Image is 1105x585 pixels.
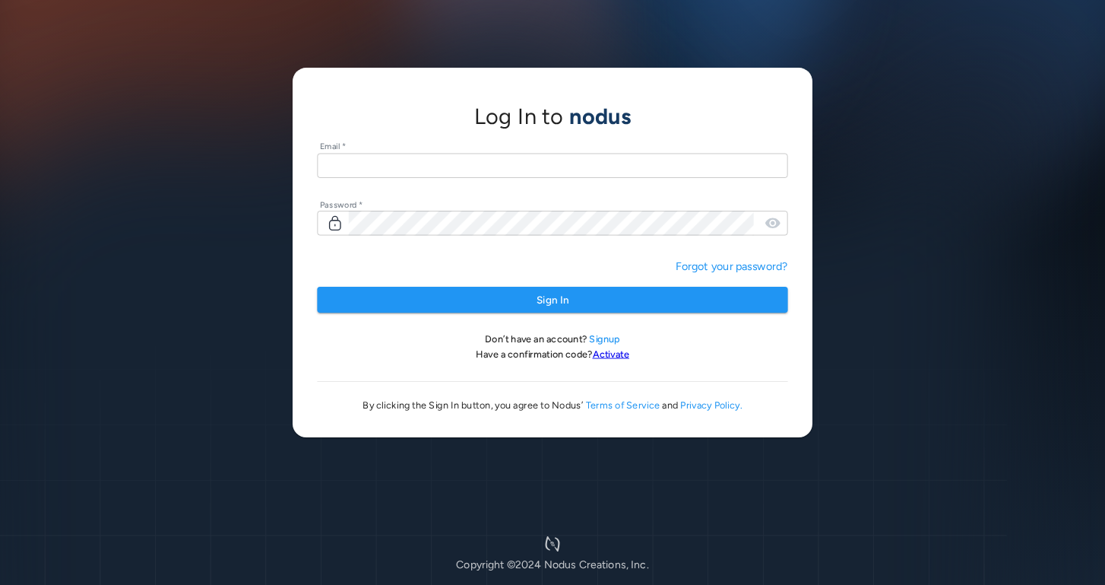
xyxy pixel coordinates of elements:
img: footer-icon.18a0272c261a8398a0b39c01e7fcfdea.svg [515,536,590,552]
h4: Log In to [474,103,632,130]
a: Privacy Policy. [680,400,742,412]
button: toggle password visibility [759,210,787,237]
a: Activate [593,349,629,361]
button: Sign In [317,287,787,313]
a: Signup [589,334,619,345]
span: nodus [569,103,631,129]
p: By clicking the Sign In button, you agree to Nodus’ and [317,399,787,413]
p: Copyright ©2024 Nodus Creations, Inc. [456,557,649,573]
a: Forgot your password? [676,259,788,272]
a: Terms of Service [586,400,660,412]
h6: Don’t have an account? Have a confirmation code? [317,332,787,363]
